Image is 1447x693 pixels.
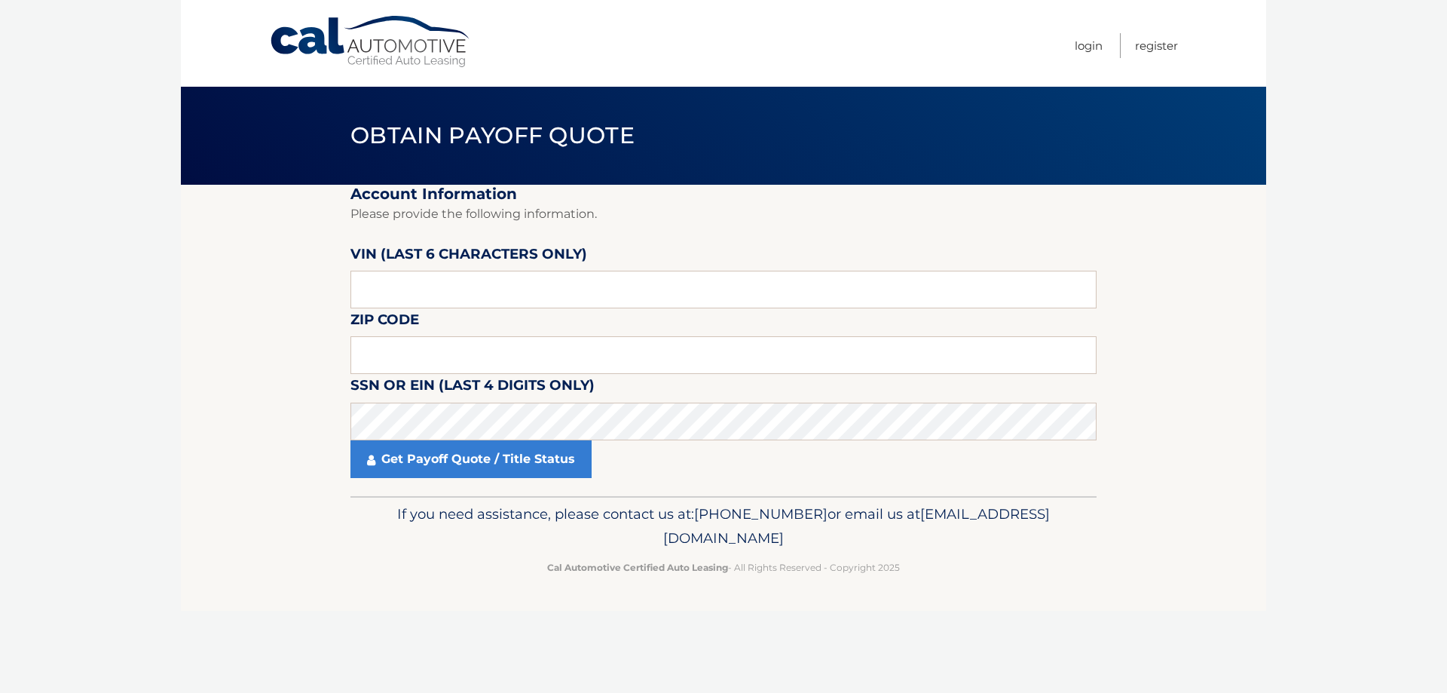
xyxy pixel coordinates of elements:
label: SSN or EIN (last 4 digits only) [350,374,595,402]
a: Login [1075,33,1103,58]
span: Obtain Payoff Quote [350,121,635,149]
label: Zip Code [350,308,419,336]
label: VIN (last 6 characters only) [350,243,587,271]
span: [PHONE_NUMBER] [694,505,828,523]
p: - All Rights Reserved - Copyright 2025 [360,560,1087,575]
p: Please provide the following information. [350,204,1097,225]
a: Register [1135,33,1178,58]
h2: Account Information [350,185,1097,204]
strong: Cal Automotive Certified Auto Leasing [547,562,728,573]
a: Get Payoff Quote / Title Status [350,440,592,478]
p: If you need assistance, please contact us at: or email us at [360,502,1087,550]
a: Cal Automotive [269,15,473,69]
